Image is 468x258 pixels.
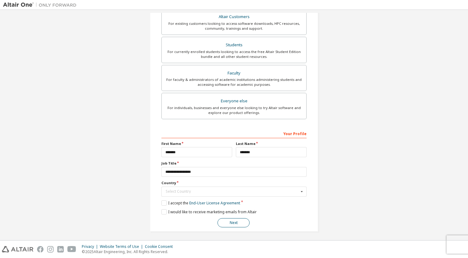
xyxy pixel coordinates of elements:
div: Altair Customers [165,13,303,21]
img: Altair One [3,2,80,8]
img: instagram.svg [47,246,54,252]
img: facebook.svg [37,246,43,252]
label: I accept the [161,200,240,206]
div: Everyone else [165,97,303,105]
label: First Name [161,141,232,146]
div: Privacy [82,244,100,249]
img: linkedin.svg [57,246,64,252]
label: Job Title [161,161,307,166]
label: I would like to receive marketing emails from Altair [161,209,257,214]
div: For individuals, businesses and everyone else looking to try Altair software and explore our prod... [165,105,303,115]
img: youtube.svg [67,246,76,252]
div: For currently enrolled students looking to access the free Altair Student Edition bundle and all ... [165,49,303,59]
label: Last Name [236,141,307,146]
a: End-User License Agreement [189,200,240,206]
div: Your Profile [161,128,307,138]
div: Faculty [165,69,303,78]
button: Next [217,218,250,227]
img: altair_logo.svg [2,246,33,252]
div: For existing customers looking to access software downloads, HPC resources, community, trainings ... [165,21,303,31]
label: Country [161,180,307,185]
div: Students [165,41,303,49]
div: Select Country [166,190,299,193]
div: For faculty & administrators of academic institutions administering students and accessing softwa... [165,77,303,87]
div: Website Terms of Use [100,244,145,249]
div: Cookie Consent [145,244,176,249]
p: © 2025 Altair Engineering, Inc. All Rights Reserved. [82,249,176,254]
